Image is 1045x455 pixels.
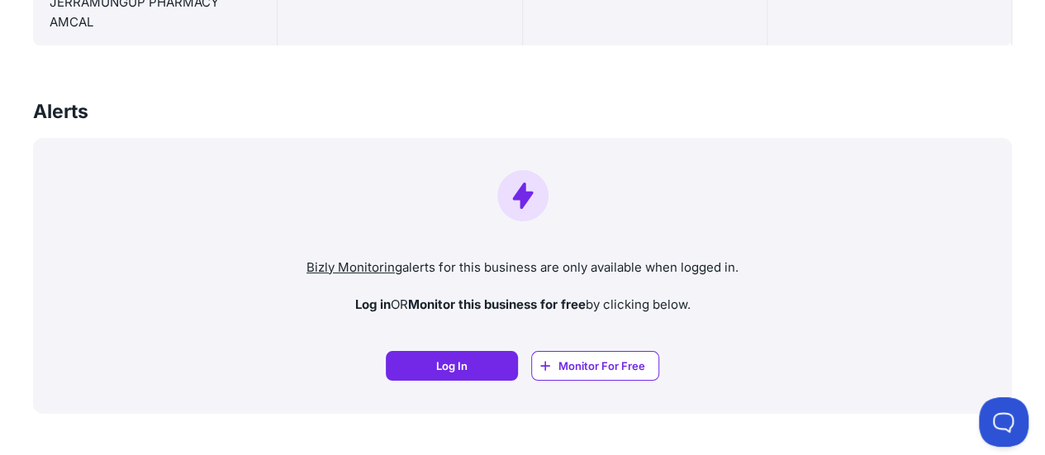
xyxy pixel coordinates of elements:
span: Monitor For Free [558,358,645,374]
iframe: Toggle Customer Support [979,397,1028,447]
strong: Log in [355,296,391,312]
a: Monitor For Free [531,351,659,381]
h3: Alerts [33,98,88,125]
a: Log In [386,351,518,381]
p: OR by clicking below. [46,296,999,315]
span: Log In [436,358,468,374]
strong: Monitor this business for free [408,296,586,312]
p: alerts for this business are only available when logged in. [46,258,999,277]
a: Bizly Monitoring [306,259,402,275]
